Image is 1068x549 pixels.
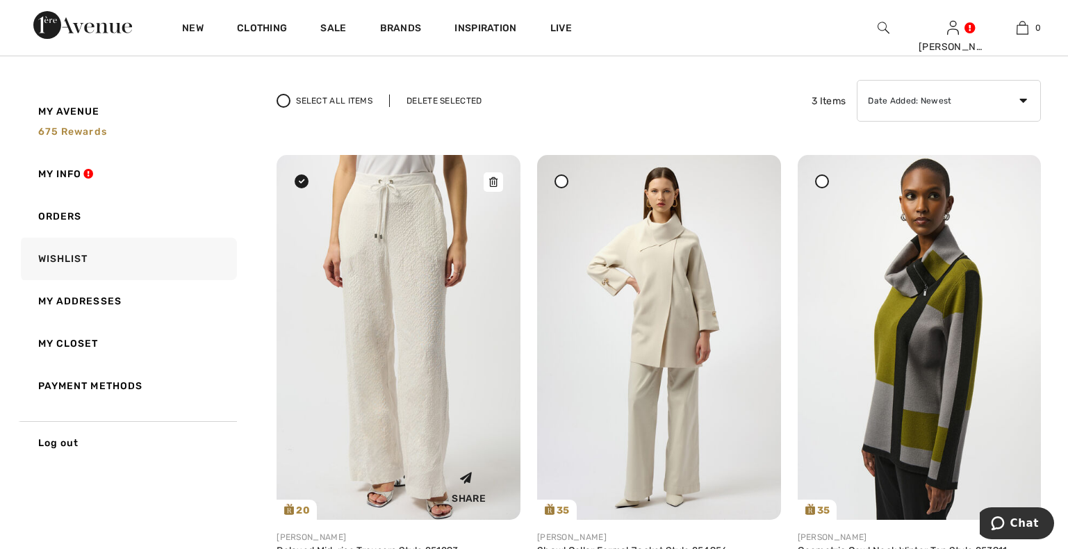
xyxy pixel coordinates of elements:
img: search the website [878,19,889,36]
a: Brands [380,22,422,37]
a: Sign In [947,21,959,34]
div: Delete Selected [389,95,499,107]
span: My Avenue [38,104,100,119]
a: New [182,22,204,37]
a: 0 [988,19,1056,36]
span: 675 rewards [38,126,107,138]
a: My Info [18,153,237,195]
a: Log out [18,421,237,464]
span: 3 Items [812,94,846,108]
span: Select All Items [296,95,372,107]
a: My Closet [18,322,237,365]
img: joseph-ribkoff-tops-black-artichoke-grey_253911a_2_f308_search.jpg [798,155,1042,520]
a: 35 [798,155,1042,520]
a: Sale [320,22,346,37]
a: Orders [18,195,237,238]
div: Share [427,460,510,509]
a: 35 [537,155,781,520]
div: [PERSON_NAME] [919,40,987,54]
img: My Bag [1017,19,1028,36]
div: [PERSON_NAME] [798,531,1042,543]
img: joseph-ribkoff-jackets-blazers-birch-melange_254956c_2_8018_search.jpg [537,155,781,520]
img: My Info [947,19,959,36]
a: My Addresses [18,280,237,322]
img: 1ère Avenue [33,11,132,39]
a: Clothing [237,22,287,37]
iframe: Opens a widget where you can chat to one of our agents [980,507,1054,542]
a: Payment Methods [18,365,237,407]
div: [PERSON_NAME] [537,531,781,543]
div: [PERSON_NAME] [277,531,520,543]
a: Wishlist [18,238,237,280]
a: 20 [277,155,520,520]
span: 0 [1035,22,1041,34]
a: Live [550,21,572,35]
img: joseph-ribkoff-pants-white_251293a_2_67ba_search.jpg [277,155,520,520]
span: Inspiration [454,22,516,37]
